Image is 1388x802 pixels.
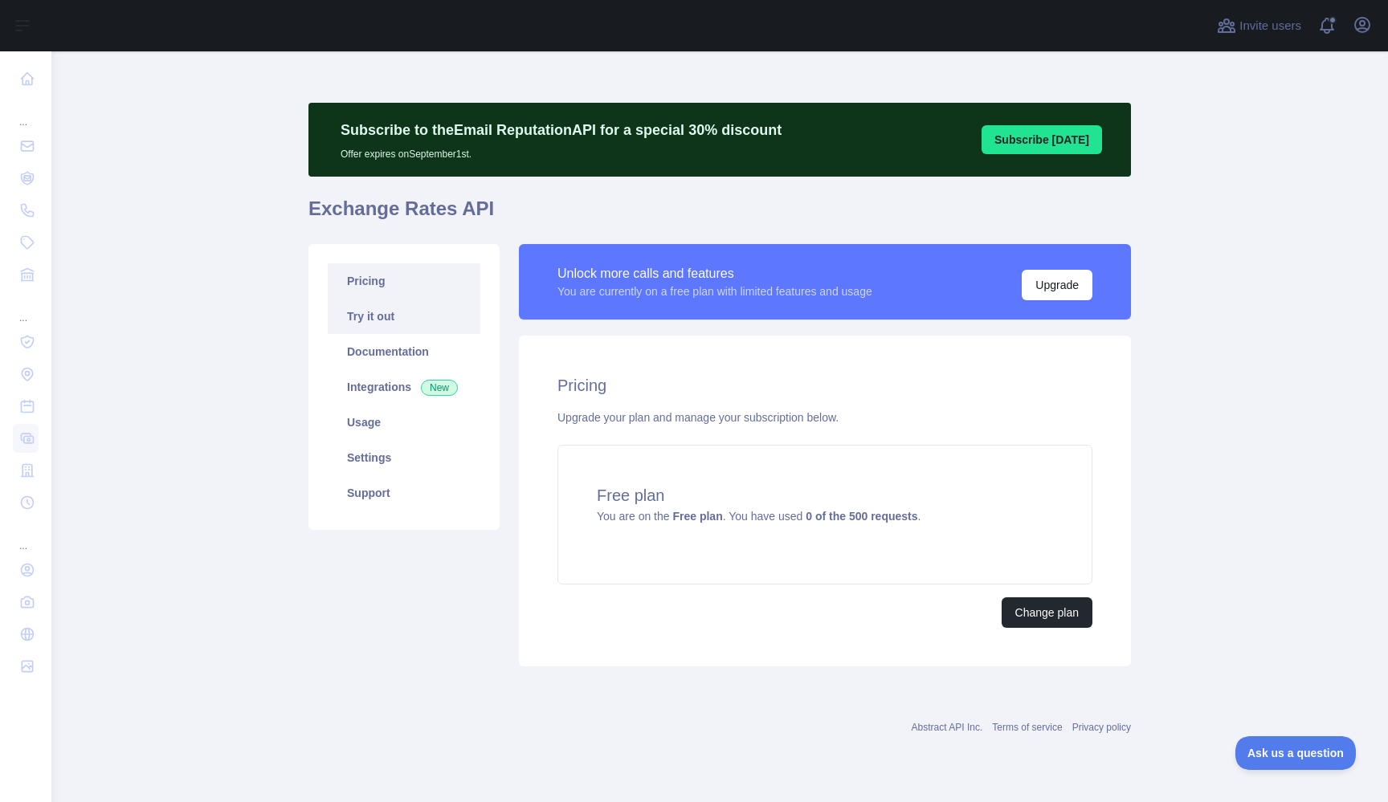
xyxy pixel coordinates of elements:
[992,722,1062,733] a: Terms of service
[1214,13,1304,39] button: Invite users
[672,510,722,523] strong: Free plan
[13,96,39,128] div: ...
[597,510,921,523] span: You are on the . You have used .
[1239,17,1301,35] span: Invite users
[1002,597,1092,628] button: Change plan
[13,292,39,324] div: ...
[557,374,1092,397] h2: Pricing
[341,119,782,141] p: Subscribe to the Email Reputation API for a special 30 % discount
[597,484,1053,507] h4: Free plan
[328,334,480,369] a: Documentation
[13,520,39,552] div: ...
[421,380,458,396] span: New
[557,283,872,299] div: You are currently on a free plan with limited features and usage
[328,369,480,405] a: Integrations New
[557,409,1092,425] div: Upgrade your plan and manage your subscription below.
[806,510,917,523] strong: 0 of the 500 requests
[1022,270,1092,300] button: Upgrade
[341,141,782,161] p: Offer expires on September 1st.
[1235,736,1356,770] iframe: Toggle Customer Support
[982,125,1102,154] button: Subscribe [DATE]
[328,405,480,440] a: Usage
[308,196,1131,234] h1: Exchange Rates API
[1072,722,1131,733] a: Privacy policy
[328,475,480,511] a: Support
[328,440,480,475] a: Settings
[557,264,872,283] div: Unlock more calls and features
[912,722,983,733] a: Abstract API Inc.
[328,263,480,299] a: Pricing
[328,299,480,334] a: Try it out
